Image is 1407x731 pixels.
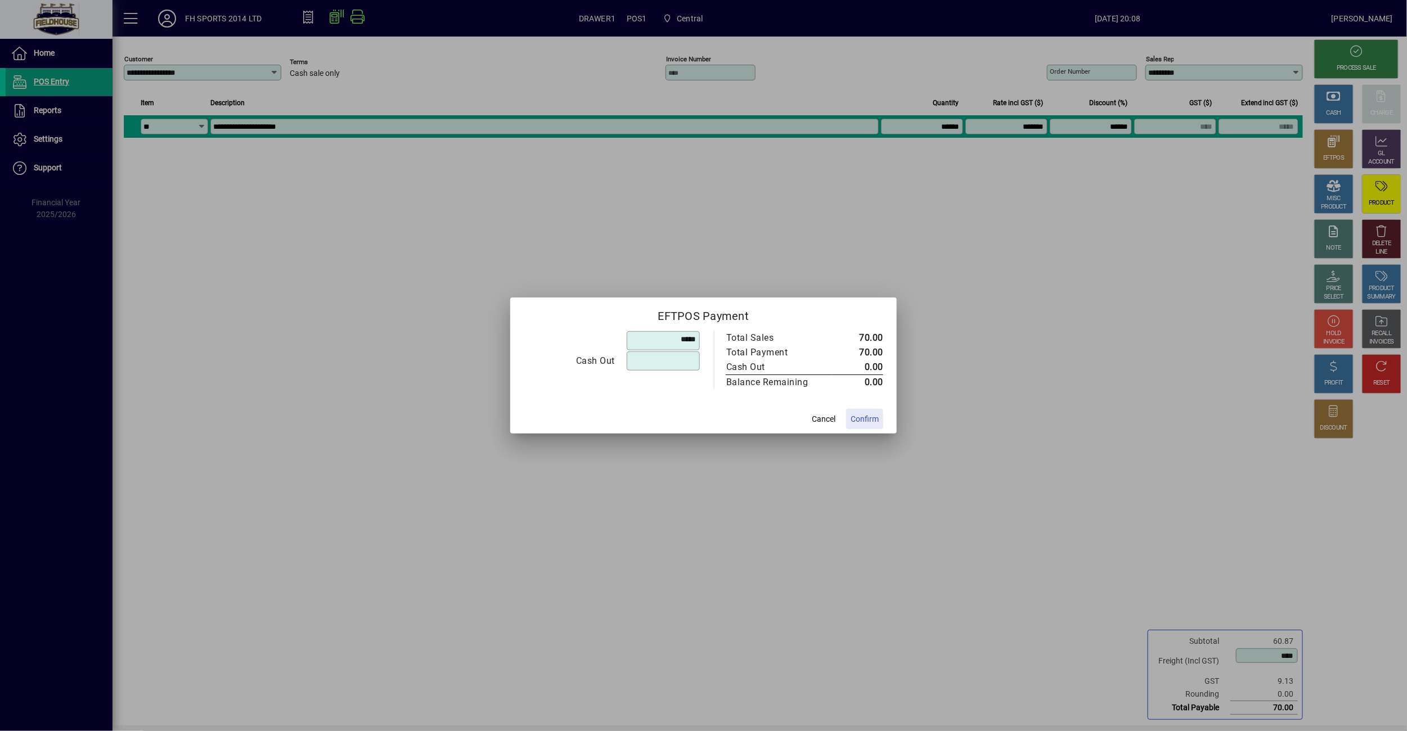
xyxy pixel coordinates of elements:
td: 0.00 [832,375,883,390]
div: Cash Out [726,360,821,374]
td: Total Sales [726,331,832,345]
span: Confirm [851,413,879,425]
td: Total Payment [726,345,832,360]
td: 0.00 [832,360,883,375]
td: 70.00 [832,331,883,345]
button: Confirm [846,409,883,429]
div: Cash Out [524,354,615,368]
h2: EFTPOS Payment [510,297,897,330]
div: Balance Remaining [726,376,821,389]
td: 70.00 [832,345,883,360]
span: Cancel [812,413,835,425]
button: Cancel [806,409,842,429]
